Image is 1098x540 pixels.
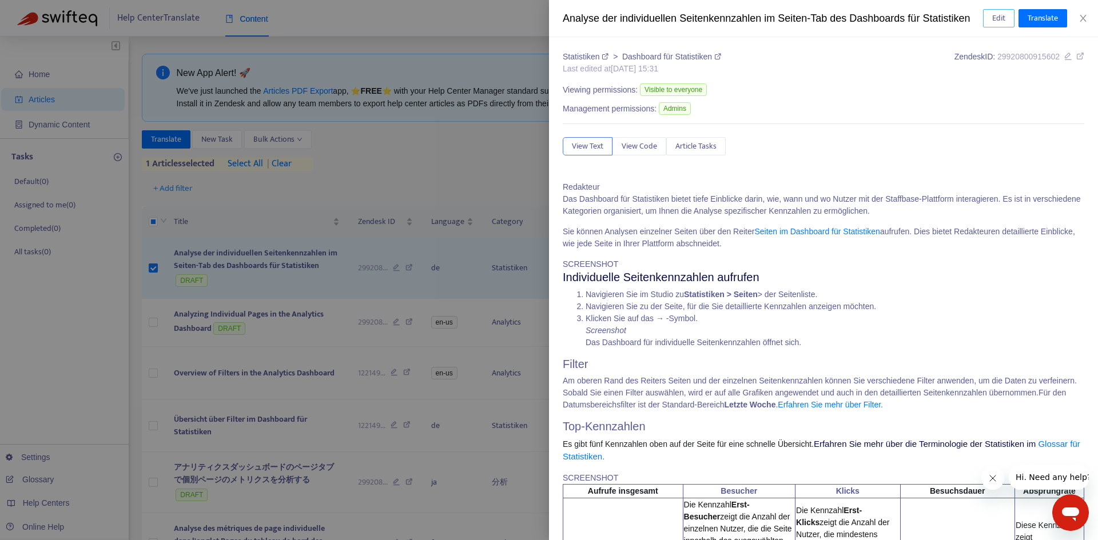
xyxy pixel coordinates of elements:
[563,84,638,96] span: Viewing permissions:
[1075,13,1091,24] button: Close
[572,140,603,153] span: View Text
[563,181,1084,193] div: Redakteur
[563,103,657,115] span: Management permissions:
[659,102,691,115] span: Admins
[563,226,1084,250] p: Sie können Analysen einzelner Seiten über den Reiter aufrufen. Dies bietet Redakteuren detaillier...
[640,83,707,96] span: Visible to everyone
[1052,494,1089,531] iframe: Button to launch messaging window
[563,52,611,61] a: Statistiken
[563,63,721,75] div: Last edited at [DATE] 15:31
[563,11,983,26] div: Analyse der individuellen Seitenkennzahlen im Seiten-Tab des Dashboards für Statistiken
[563,193,1084,217] p: Das Dashboard für Statistiken bietet tiefe Einblicke darin, wie, wann und wo Nutzer mit der Staff...
[666,137,726,155] button: Article Tasks
[586,301,1084,313] li: Navigieren Sie zu der Seite, für die Sie detaillierte Kennzahlen anzeigen möchten.
[622,52,721,61] a: Dashboard für Statistiken
[1023,486,1076,495] strong: Absprungrate
[563,375,1084,411] p: Am oberen Rand des Reiters Seiten und der einzelnen Seitenkennzahlen können Sie verschiedene Filt...
[930,486,985,495] strong: Besuchsdauer
[612,137,666,155] button: View Code
[1019,9,1067,27] button: Translate
[563,51,721,63] div: >
[675,140,717,153] span: Article Tasks
[684,500,750,521] strong: Erst-Besucher
[1009,465,1089,490] iframe: Message from company
[563,419,1084,433] h2: Top-Kennzahlen
[954,51,1084,75] div: Zendesk ID:
[563,439,1080,462] span: Es gibt fünf Kennzahlen oben auf der Seite für eine schnelle Übersicht.
[588,486,658,495] strong: Aufrufe insgesamt
[1079,14,1088,23] span: close
[586,313,1084,349] li: Klicken Sie auf das → -Symbol. Das Dashboard für individuelle Seitenkennzahlen öffnet sich.
[563,472,1084,484] div: SCREENSHOT
[754,227,880,236] a: Seiten im Dashboard für Statistiken
[836,486,860,495] strong: Klicks
[563,271,759,283] span: Individuelle Seitenkennzahlen aufrufen
[586,289,1084,301] li: Navigieren Sie im Studio zu > der Seitenliste.
[563,137,612,155] button: View Text
[992,12,1005,25] span: Edit
[622,140,657,153] span: View Code
[7,8,82,17] span: Hi. Need any help?
[563,357,1084,371] h2: Filter
[778,400,883,409] a: Erfahren Sie mehr über Filter.
[981,467,1004,490] iframe: Close message
[1028,12,1058,25] span: Translate
[721,486,757,495] strong: Besucher
[997,52,1060,61] span: 29920800915602
[814,439,1038,449] span: Erfahren Sie mehr über die Terminologie der Statistiken im
[586,326,626,335] em: Screenshot
[983,9,1015,27] button: Edit
[684,290,758,299] strong: Statistiken > Seiten
[724,400,775,409] strong: Letzte Woche
[563,258,1084,270] div: SCREENSHOT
